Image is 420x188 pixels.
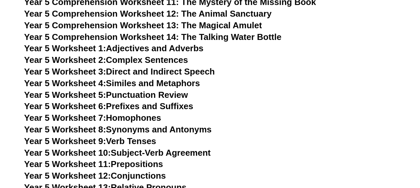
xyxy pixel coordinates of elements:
[24,55,106,65] span: Year 5 Worksheet 2:
[24,124,212,134] a: Year 5 Worksheet 8:Synonyms and Antonyms
[24,171,166,181] a: Year 5 Worksheet 12:Conjunctions
[24,43,204,53] a: Year 5 Worksheet 1:Adjectives and Adverbs
[24,78,106,88] span: Year 5 Worksheet 4:
[24,78,200,88] a: Year 5 Worksheet 4:Similes and Metaphors
[24,171,111,181] span: Year 5 Worksheet 12:
[24,113,106,123] span: Year 5 Worksheet 7:
[24,101,106,111] span: Year 5 Worksheet 6:
[24,148,211,158] a: Year 5 Worksheet 10:Subject-Verb Agreement
[24,159,111,169] span: Year 5 Worksheet 11:
[24,90,188,100] a: Year 5 Worksheet 5:Punctuation Review
[24,136,106,146] span: Year 5 Worksheet 9:
[24,67,106,77] span: Year 5 Worksheet 3:
[309,113,420,188] iframe: Chat Widget
[24,9,272,19] a: Year 5 Comprehension Worksheet 12: The Animal Sanctuary
[24,90,106,100] span: Year 5 Worksheet 5:
[24,159,163,169] a: Year 5 Worksheet 11:Prepositions
[24,136,156,146] a: Year 5 Worksheet 9:Verb Tenses
[24,67,215,77] a: Year 5 Worksheet 3:Direct and Indirect Speech
[24,101,193,111] a: Year 5 Worksheet 6:Prefixes and Suffixes
[24,148,111,158] span: Year 5 Worksheet 10:
[24,124,106,134] span: Year 5 Worksheet 8:
[24,55,188,65] a: Year 5 Worksheet 2:Complex Sentences
[24,43,106,53] span: Year 5 Worksheet 1:
[24,20,262,30] a: Year 5 Comprehension Worksheet 13: The Magical Amulet
[24,32,282,42] a: Year 5 Comprehension Worksheet 14: The Talking Water Bottle
[24,113,161,123] a: Year 5 Worksheet 7:Homophones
